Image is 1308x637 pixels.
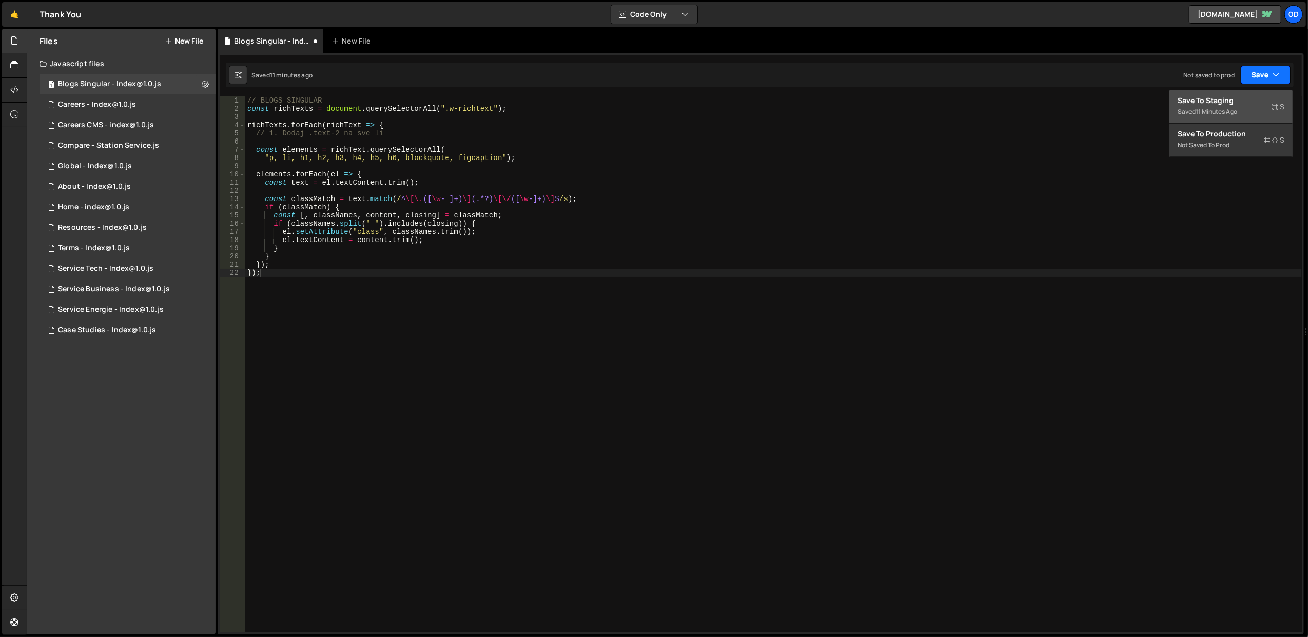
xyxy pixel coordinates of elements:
div: 16150/43695.js [40,156,216,176]
div: About - Index@1.0.js [58,182,131,191]
div: 11 [220,178,245,187]
div: Not saved to prod [1183,71,1235,79]
div: 16150/44188.js [40,176,216,197]
span: S [1272,102,1284,112]
div: 16150/44830.js [40,94,216,115]
div: 13 [220,195,245,203]
div: Not saved to prod [1178,139,1284,151]
div: 4 [220,121,245,129]
div: 14 [220,203,245,211]
div: 3 [220,113,245,121]
div: Save to Staging [1178,95,1284,106]
a: 🤙 [2,2,27,27]
div: 11 minutes ago [270,71,313,79]
div: Service Tech - Index@1.0.js [58,264,153,273]
a: [DOMAIN_NAME] [1189,5,1281,24]
div: Saved [251,71,313,79]
div: Thank You [40,8,81,21]
div: New File [331,36,375,46]
div: 16150/43762.js [40,300,216,320]
div: Blogs Singular - Index@1.0.js [234,36,311,46]
div: Service Business - Index@1.0.js [58,285,170,294]
button: New File [165,37,203,45]
div: 16150/44848.js [40,115,216,135]
div: 1 [220,96,245,105]
div: Service Energie - Index@1.0.js [58,305,164,314]
div: 5 [220,129,245,137]
div: 16150/45011.js [40,74,216,94]
div: 22 [220,269,245,277]
div: 10 [220,170,245,178]
button: Save to StagingS Saved11 minutes ago [1169,90,1293,124]
div: 11 minutes ago [1196,107,1237,116]
div: 2 [220,105,245,113]
div: 16150/43656.js [40,217,216,238]
a: Od [1284,5,1303,24]
button: Save [1241,66,1291,84]
div: 8 [220,154,245,162]
div: Careers - Index@1.0.js [58,100,136,109]
div: 18 [220,236,245,244]
button: Code Only [611,5,697,24]
button: Save to ProductionS Not saved to prod [1169,124,1293,157]
div: 7 [220,146,245,154]
div: Resources - Index@1.0.js [58,223,147,232]
div: Javascript files [27,53,216,74]
div: 17 [220,228,245,236]
div: 16150/43401.js [40,197,216,217]
div: 16150/44840.js [40,135,216,156]
div: Blogs Singular - Index@1.0.js [58,79,161,89]
div: 6 [220,137,245,146]
h2: Files [40,35,58,47]
div: 16150/43704.js [40,258,216,279]
div: 16150/43693.js [40,279,216,300]
div: 16 [220,220,245,228]
div: Global - Index@1.0.js [58,162,132,171]
div: 16150/44116.js [40,320,216,341]
div: 12 [220,187,245,195]
div: Case Studies - Index@1.0.js [58,326,156,335]
div: Save to Production [1178,129,1284,139]
span: 1 [48,81,54,89]
div: Compare - Station Service.js [58,141,159,150]
div: Home - index@1.0.js [58,203,129,212]
div: 21 [220,261,245,269]
div: Saved [1178,106,1284,118]
div: Terms - Index@1.0.js [58,244,130,253]
div: 19 [220,244,245,252]
div: 15 [220,211,245,220]
span: S [1263,135,1284,145]
div: 9 [220,162,245,170]
div: Careers CMS - index@1.0.js [58,121,154,130]
div: 20 [220,252,245,261]
div: 16150/43555.js [40,238,216,258]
